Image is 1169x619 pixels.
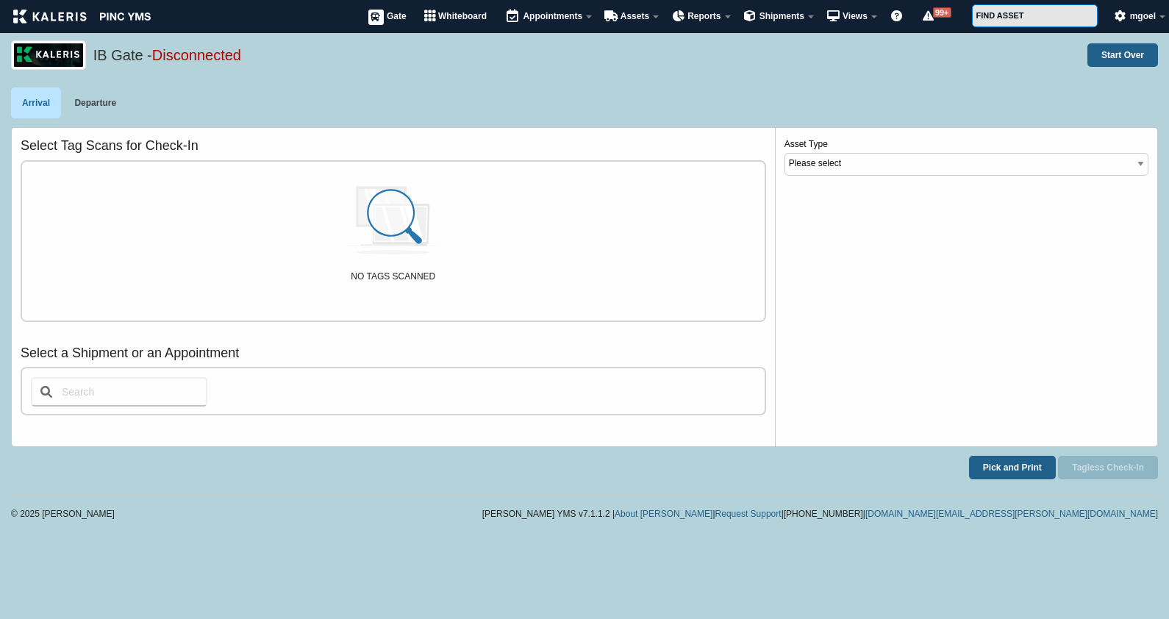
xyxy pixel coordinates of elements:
div: [PERSON_NAME] YMS v7.1.1.2 | | | | [482,509,1158,518]
label: Asset Type [784,137,1148,182]
a: About [PERSON_NAME] [615,509,712,519]
div: NO TAGS SCANNED [22,254,765,298]
img: kaleris_pinc-9d9452ea2abe8761a8e09321c3823821456f7e8afc7303df8a03059e807e3f55.png [13,10,151,24]
span: 99+ [933,7,951,18]
button: Pick and Print [969,456,1056,479]
span: mgoel [1130,11,1156,21]
div: © 2025 [PERSON_NAME] [11,509,298,518]
select: Asset Type [784,153,1148,176]
h3: Select a Shipment or an Appointment [21,344,766,362]
a: [DOMAIN_NAME][EMAIL_ADDRESS][PERSON_NAME][DOMAIN_NAME] [865,509,1158,519]
a: Request Support [715,509,782,519]
input: Search [31,377,207,407]
img: magnifier.svg [346,184,441,254]
a: Arrival [11,87,61,118]
span: Appointments [523,11,582,21]
span: Whiteboard [438,11,487,21]
h3: Select Tag Scans for Check-In [21,137,766,155]
a: Departure [63,87,127,118]
span: Reports [687,11,721,21]
span: [PHONE_NUMBER] [784,509,863,519]
button: Tagless Check-In [1058,456,1158,479]
span: Disconnected [152,47,241,63]
input: FIND ASSET [972,4,1098,27]
span: Shipments [759,11,804,21]
span: Gate [387,11,407,21]
h5: IB Gate - [93,45,577,70]
span: Assets [621,11,649,21]
button: Start Over [1087,43,1158,67]
span: Views [843,11,868,21]
img: logo_pnc-prd.png [11,40,86,70]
